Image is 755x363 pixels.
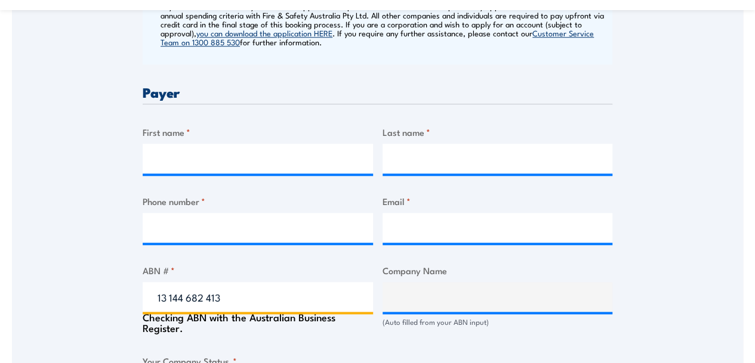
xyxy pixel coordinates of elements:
[383,125,613,139] label: Last name
[143,85,612,99] h3: Payer
[161,27,594,47] a: Customer Service Team on 1300 885 530
[143,194,373,208] label: Phone number
[383,317,613,328] div: (Auto filled from your ABN input)
[383,263,613,277] label: Company Name
[161,2,609,46] p: Payment on account is only available to approved Corporate Customers who have previously applied ...
[143,263,373,277] label: ABN #
[196,27,332,38] a: you can download the application HERE
[383,194,613,208] label: Email
[143,125,373,139] label: First name
[143,312,373,333] div: Checking ABN with the Australian Business Register.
